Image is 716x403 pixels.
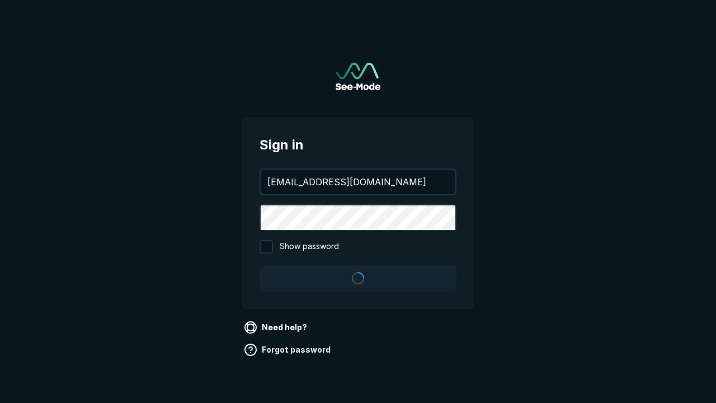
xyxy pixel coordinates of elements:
a: Go to sign in [336,63,380,90]
span: Sign in [260,135,456,155]
input: your@email.com [261,170,455,194]
a: Need help? [242,318,312,336]
img: See-Mode Logo [336,63,380,90]
span: Show password [280,240,339,254]
a: Forgot password [242,341,335,359]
